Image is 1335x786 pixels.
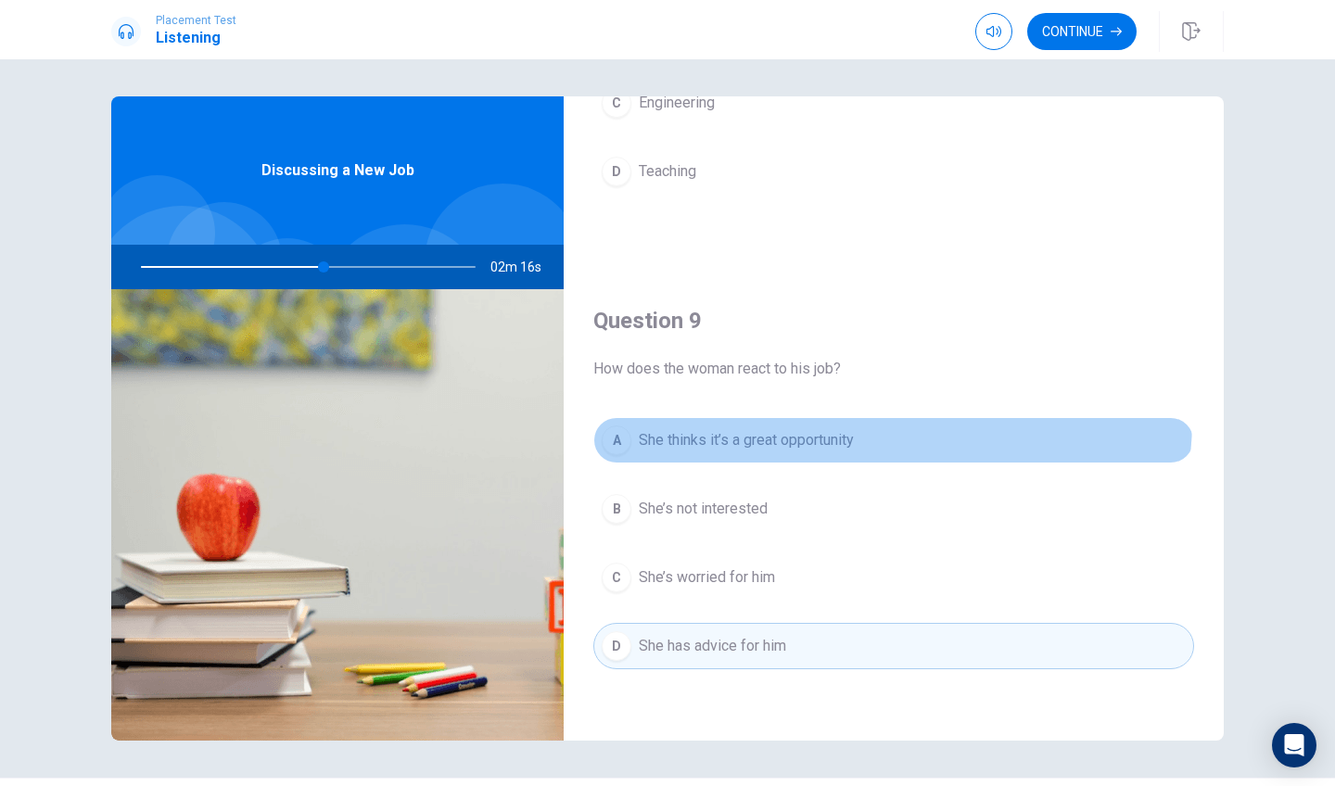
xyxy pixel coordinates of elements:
[1027,13,1137,50] button: Continue
[593,306,1194,336] h4: Question 9
[593,358,1194,380] span: How does the woman react to his job?
[602,494,631,524] div: B
[639,635,786,657] span: She has advice for him
[602,425,631,455] div: A
[639,429,854,451] span: She thinks it’s a great opportunity
[593,486,1194,532] button: BShe’s not interested
[156,27,236,49] h1: Listening
[602,157,631,186] div: D
[602,88,631,118] div: C
[593,417,1194,463] button: AShe thinks it’s a great opportunity
[490,245,556,289] span: 02m 16s
[1272,723,1316,767] div: Open Intercom Messenger
[639,566,775,589] span: She’s worried for him
[111,289,564,741] img: Discussing a New Job
[639,92,715,114] span: Engineering
[639,498,768,520] span: She’s not interested
[593,80,1194,126] button: CEngineering
[639,160,696,183] span: Teaching
[593,554,1194,601] button: CShe’s worried for him
[593,623,1194,669] button: DShe has advice for him
[602,631,631,661] div: D
[261,159,414,182] span: Discussing a New Job
[602,563,631,592] div: C
[156,14,236,27] span: Placement Test
[593,148,1194,195] button: DTeaching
